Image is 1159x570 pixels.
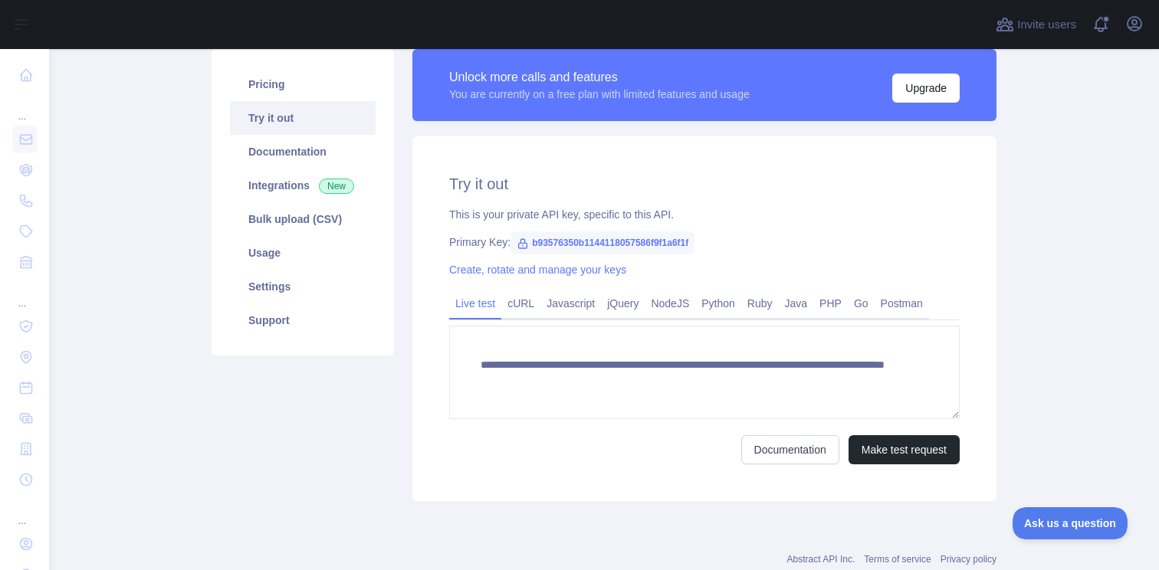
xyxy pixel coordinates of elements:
a: cURL [501,291,540,316]
a: Settings [230,270,376,303]
a: Usage [230,236,376,270]
a: Postman [875,291,929,316]
a: NodeJS [645,291,695,316]
a: Documentation [230,135,376,169]
a: Support [230,303,376,337]
a: Javascript [540,291,601,316]
div: ... [12,92,37,123]
h2: Try it out [449,173,960,195]
a: Create, rotate and manage your keys [449,264,626,276]
button: Upgrade [892,74,960,103]
a: Pricing [230,67,376,101]
a: PHP [813,291,848,316]
a: Live test [449,291,501,316]
iframe: Toggle Customer Support [1013,507,1128,539]
a: Ruby [741,291,779,316]
div: This is your private API key, specific to this API. [449,207,960,222]
a: Python [695,291,741,316]
div: ... [12,279,37,310]
a: Abstract API Inc. [787,554,855,565]
a: jQuery [601,291,645,316]
a: Java [779,291,814,316]
div: Primary Key: [449,234,960,250]
button: Make test request [849,435,960,464]
button: Invite users [993,12,1079,37]
a: Integrations New [230,169,376,202]
a: Terms of service [864,554,931,565]
a: Privacy policy [941,554,996,565]
a: Bulk upload (CSV) [230,202,376,236]
div: You are currently on a free plan with limited features and usage [449,87,750,102]
div: ... [12,496,37,527]
span: b93576350b1144118057586f9f1a6f1f [511,231,694,254]
span: New [319,179,354,194]
span: Invite users [1017,16,1076,34]
a: Go [848,291,875,316]
a: Try it out [230,101,376,135]
div: Unlock more calls and features [449,68,750,87]
a: Documentation [741,435,839,464]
